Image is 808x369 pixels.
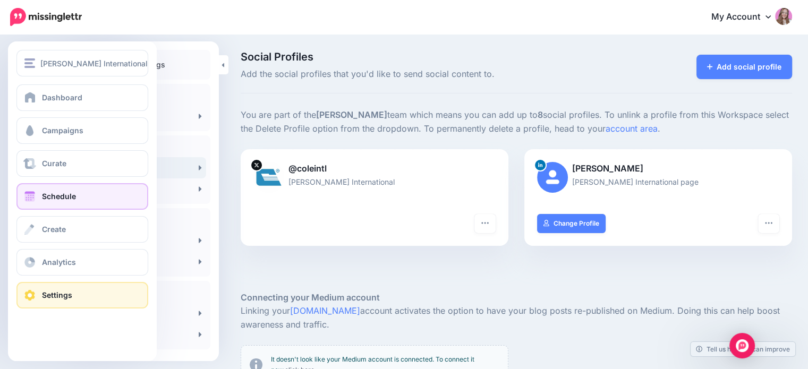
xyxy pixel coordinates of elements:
[537,176,779,188] p: [PERSON_NAME] International page
[16,150,148,177] a: Curate
[42,159,66,168] span: Curate
[16,50,148,76] button: [PERSON_NAME] International
[24,58,35,68] img: menu.png
[10,8,82,26] img: Missinglettr
[253,162,496,176] p: @coleintl
[42,93,82,102] span: Dashboard
[316,109,387,120] b: [PERSON_NAME]
[606,123,658,134] a: account area
[538,109,543,120] b: 8
[42,258,76,267] span: Analytics
[16,183,148,210] a: Schedule
[16,249,148,276] a: Analytics
[537,214,606,233] a: Change Profile
[241,291,792,304] h5: Connecting your Medium account
[241,108,792,136] p: You are part of the team which means you can add up to social profiles. To unlink a profile from ...
[253,162,284,193] img: pJGyh5iQ-9339.jpg
[691,342,795,356] a: Tell us how we can improve
[241,304,792,332] p: Linking your account activates the option to have your blog posts re-published on Medium. Doing t...
[16,84,148,111] a: Dashboard
[16,117,148,144] a: Campaigns
[701,4,792,30] a: My Account
[290,305,360,316] a: [DOMAIN_NAME]
[241,52,603,62] span: Social Profiles
[729,333,755,358] div: Open Intercom Messenger
[696,55,793,79] a: Add social profile
[42,290,72,299] span: Settings
[253,176,496,188] p: [PERSON_NAME] International
[42,126,83,135] span: Campaigns
[16,282,148,308] a: Settings
[42,225,66,234] span: Create
[42,192,76,201] span: Schedule
[16,216,148,243] a: Create
[537,162,568,193] img: user_default_image.png
[537,162,779,176] p: [PERSON_NAME]
[241,67,603,81] span: Add the social profiles that you'd like to send social content to.
[40,57,148,70] span: [PERSON_NAME] International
